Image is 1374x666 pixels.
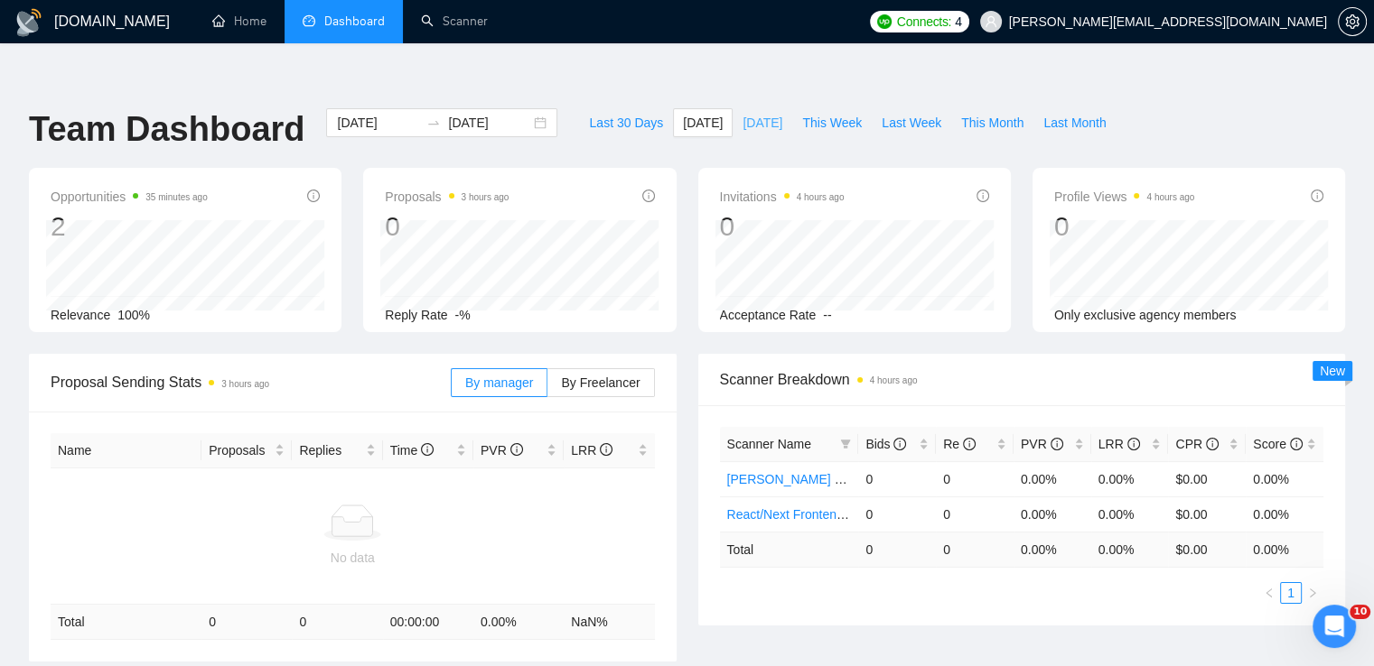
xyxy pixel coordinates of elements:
span: Bids [865,437,906,451]
span: -- [823,308,831,322]
a: homeHome [212,14,266,29]
th: Proposals [201,433,292,468]
time: 4 hours ago [797,192,845,202]
span: Replies [299,440,361,460]
span: info-circle [421,443,434,456]
div: 0 [720,209,845,244]
li: 1 [1280,582,1302,604]
li: Previous Page [1258,582,1280,604]
button: Last Month [1033,108,1116,137]
time: 4 hours ago [870,375,918,385]
button: setting [1338,7,1367,36]
span: New [1320,364,1345,378]
iframe: Intercom live chat [1313,605,1356,648]
span: -% [455,308,471,322]
span: Only exclusive agency members [1054,308,1237,322]
time: 4 hours ago [1146,192,1194,202]
td: 0 [858,496,936,532]
td: 0 [858,461,936,496]
span: 4 [955,12,962,32]
span: info-circle [1127,438,1140,450]
td: 0 [936,496,1014,532]
div: 0 [1054,209,1195,244]
span: swap-right [426,116,441,130]
button: right [1302,582,1323,604]
td: 0.00 % [1014,532,1091,567]
td: 0 [292,605,382,640]
span: to [426,116,441,130]
span: Proposals [209,440,271,460]
span: info-circle [1051,438,1063,450]
span: LRR [571,443,612,458]
td: 00:00:00 [383,605,473,640]
button: left [1258,582,1280,604]
span: PVR [1021,437,1063,451]
span: Score [1253,437,1302,451]
span: By Freelancer [561,375,640,390]
span: [DATE] [743,113,782,133]
td: 0.00% [1091,461,1169,496]
span: info-circle [600,443,612,456]
a: [PERSON_NAME] Development [727,472,910,486]
div: No data [58,548,648,568]
span: info-circle [1311,190,1323,202]
time: 35 minutes ago [145,192,207,202]
img: upwork-logo.png [877,14,892,29]
td: 0 [858,532,936,567]
span: PVR [481,443,523,458]
span: info-circle [510,443,523,456]
span: Connects: [897,12,951,32]
td: 0.00% [1246,461,1323,496]
span: Last Month [1043,113,1106,133]
span: info-circle [963,438,976,450]
span: Re [943,437,976,451]
span: Scanner Name [727,437,811,451]
td: Total [51,605,201,640]
time: 3 hours ago [462,192,509,202]
span: dashboard [303,14,315,27]
td: NaN % [564,605,654,640]
span: Scanner Breakdown [720,368,1324,391]
a: 1 [1281,583,1301,603]
span: user [985,15,997,28]
td: 0 [201,605,292,640]
h1: Team Dashboard [29,108,304,151]
li: Next Page [1302,582,1323,604]
div: 2 [51,209,208,244]
button: Last 30 Days [579,108,673,137]
span: left [1264,587,1275,598]
span: 100% [117,308,150,322]
td: 0.00% [1014,496,1091,532]
span: Time [390,443,434,458]
span: info-circle [1206,438,1219,450]
td: $0.00 [1168,496,1246,532]
span: filter [837,430,855,458]
div: 0 [385,209,509,244]
a: searchScanner [421,14,488,29]
th: Name [51,433,201,468]
span: info-circle [307,190,320,202]
td: $0.00 [1168,461,1246,496]
img: logo [14,8,43,37]
span: info-circle [1290,438,1303,450]
span: Invitations [720,186,845,208]
span: By manager [465,375,533,390]
span: right [1307,587,1318,598]
td: 0.00 % [1091,532,1169,567]
button: [DATE] [673,108,733,137]
span: filter [840,439,851,449]
span: Relevance [51,308,110,322]
span: Last 30 Days [589,113,663,133]
span: This Week [802,113,862,133]
td: 0.00 % [473,605,564,640]
span: Proposal Sending Stats [51,371,451,393]
td: 0.00% [1091,496,1169,532]
a: setting [1338,14,1367,29]
a: React/Next Frontend Dev [727,507,870,522]
button: This Week [792,108,872,137]
span: Opportunities [51,186,208,208]
span: [DATE] [683,113,723,133]
td: 0 [936,532,1014,567]
td: $ 0.00 [1168,532,1246,567]
span: Profile Views [1054,186,1195,208]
